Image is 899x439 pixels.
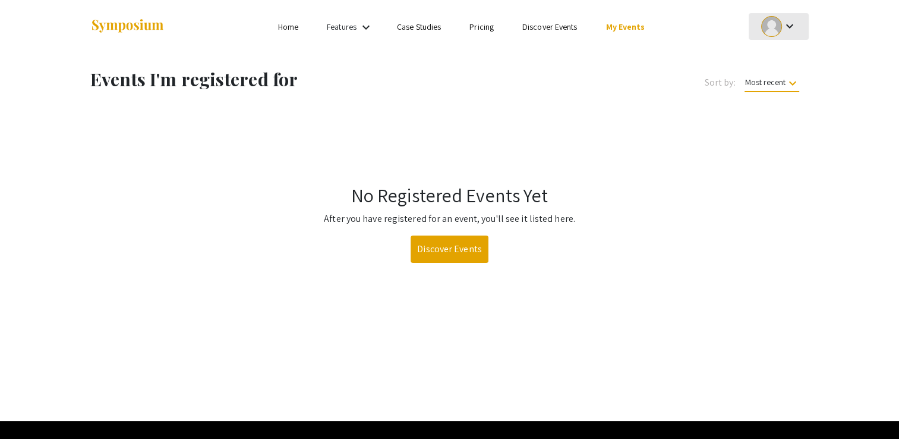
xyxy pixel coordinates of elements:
img: Symposium by ForagerOne [90,18,165,35]
a: Pricing [469,21,494,32]
button: Expand account dropdown [749,13,809,40]
a: Discover Events [522,21,578,32]
mat-icon: Expand account dropdown [782,19,796,33]
h1: Events I'm registered for [90,68,502,90]
a: My Events [605,21,645,32]
a: Case Studies [397,21,441,32]
h1: No Registered Events Yet [93,184,806,206]
a: Features [327,21,357,32]
a: Home [278,21,298,32]
mat-icon: Expand Features list [359,20,373,35]
a: Discover Events [411,236,488,263]
span: Sort by: [705,76,736,90]
mat-icon: keyboard_arrow_down [785,76,799,90]
button: Most recent [735,71,809,93]
iframe: Chat [9,385,51,430]
p: After you have registered for an event, you'll see it listed here. [93,212,806,226]
span: Most recent [745,77,799,92]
